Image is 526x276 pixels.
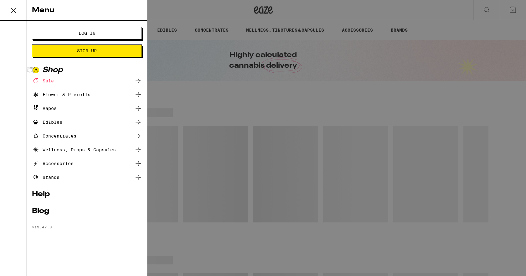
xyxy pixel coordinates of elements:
a: Shop [32,66,142,74]
a: Concentrates [32,132,142,140]
div: Menu [27,0,147,21]
div: Flower & Prerolls [32,91,90,98]
span: Log In [79,31,95,35]
a: Edibles [32,118,142,126]
div: Wellness, Drops & Capsules [32,146,116,154]
a: Wellness, Drops & Capsules [32,146,142,154]
span: v 19.47.0 [32,225,52,229]
span: Help [14,4,27,10]
a: Brands [32,174,142,181]
div: Vapes [32,105,57,112]
button: Log In [32,27,142,39]
div: Accessories [32,160,74,167]
span: Sign Up [77,49,97,53]
a: Help [32,190,142,198]
button: Sign Up [32,44,142,57]
div: Concentrates [32,132,76,140]
a: Flower & Prerolls [32,91,142,98]
div: Edibles [32,118,62,126]
a: Blog [32,207,142,215]
a: Sale [32,77,142,85]
a: Accessories [32,160,142,167]
a: Vapes [32,105,142,112]
div: Sale [32,77,54,85]
div: Brands [32,174,59,181]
